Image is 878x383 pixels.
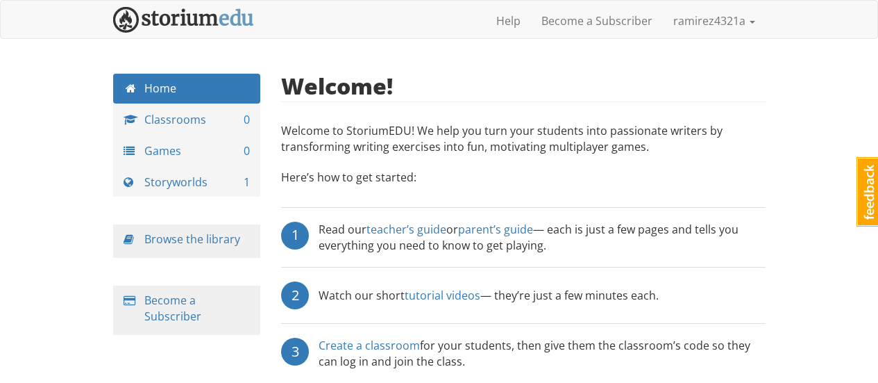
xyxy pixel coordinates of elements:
[244,143,250,159] span: 0
[113,168,261,197] a: Storyworlds 1
[281,338,309,366] div: 3
[281,74,393,98] h2: Welcome!
[663,3,766,38] a: ramirez4321a
[366,222,446,237] a: teacher’s guide
[531,3,663,38] a: Become a Subscriber
[244,174,250,190] span: 1
[405,288,480,303] a: tutorial videos
[281,123,766,162] p: Welcome to StoriumEDU! We help you turn your students into passionate writers by transforming wri...
[486,3,531,38] a: Help
[281,170,766,199] p: Here’s how to get started:
[113,7,254,33] img: StoriumEDU
[319,282,659,309] div: Watch our short — they’re just a few minutes each.
[144,293,201,324] a: Become a Subscriber
[281,282,309,309] div: 2
[319,338,766,370] div: for your students, then give them the classroom’s code so they can log in and join the class.
[113,136,261,166] a: Games 0
[244,112,250,128] span: 0
[144,231,240,247] a: Browse the library
[319,222,766,254] div: Read our or — each is just a few pages and tells you everything you need to know to get playing.
[319,338,420,353] a: Create a classroom
[113,74,261,104] a: Home
[281,222,309,250] div: 1
[113,105,261,135] a: Classrooms 0
[458,222,533,237] a: parent’s guide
